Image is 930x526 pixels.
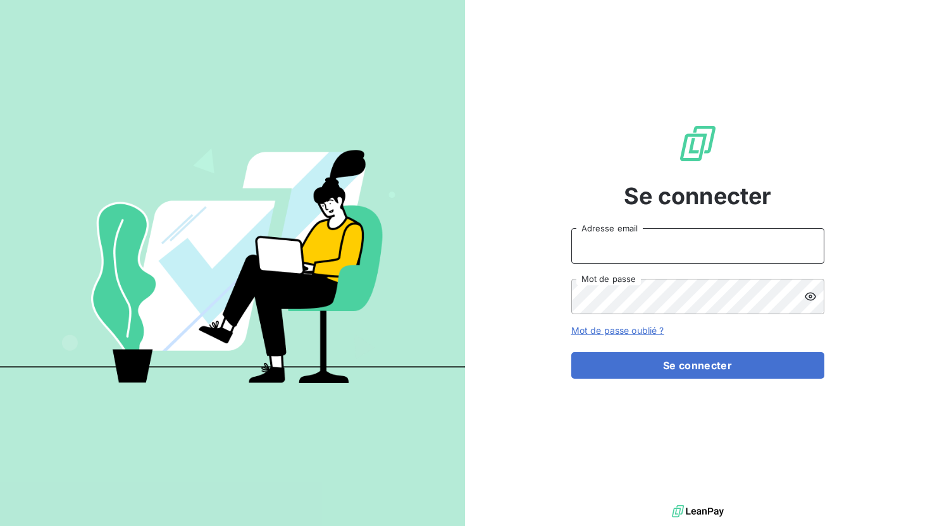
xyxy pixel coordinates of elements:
[672,502,724,521] img: logo
[571,352,824,379] button: Se connecter
[571,228,824,264] input: placeholder
[678,123,718,164] img: Logo LeanPay
[624,179,772,213] span: Se connecter
[571,325,664,336] a: Mot de passe oublié ?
